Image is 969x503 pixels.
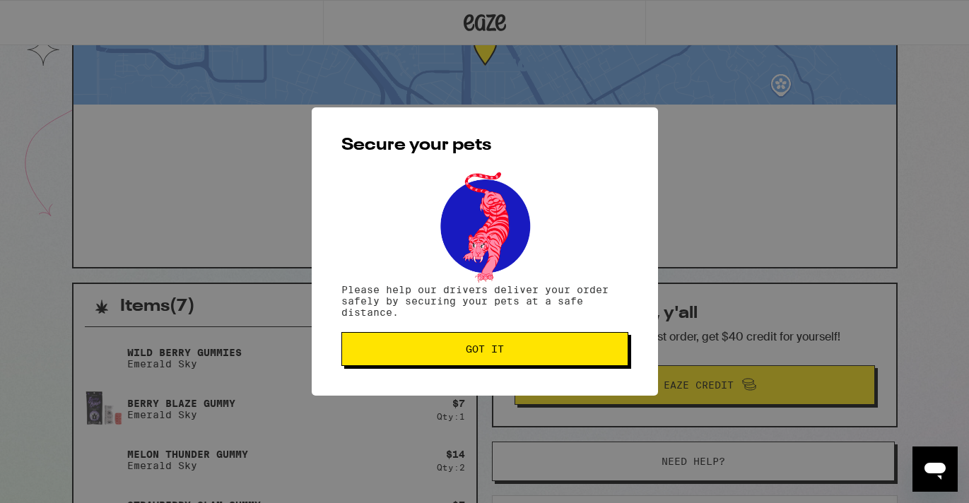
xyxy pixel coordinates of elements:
[912,446,958,492] iframe: Button to launch messaging window, conversation in progress
[341,137,628,154] h2: Secure your pets
[341,332,628,366] button: Got it
[466,344,504,354] span: Got it
[341,284,628,318] p: Please help our drivers deliver your order safely by securing your pets at a safe distance.
[427,168,543,284] img: pets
